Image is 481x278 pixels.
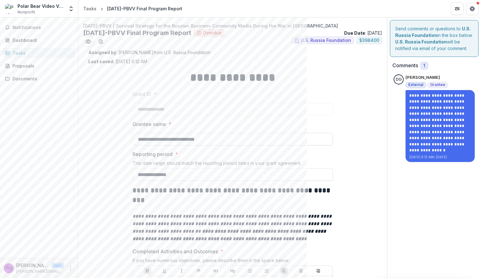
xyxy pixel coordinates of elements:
div: Daria Gromova [396,78,402,82]
span: External [408,83,423,87]
button: Partners [451,3,463,15]
div: Daria Gromova [6,266,12,270]
strong: U.S. Russia Foundation [395,39,447,44]
span: Overdue [203,30,222,36]
button: Heading 2 [229,267,236,275]
p: User [51,263,64,268]
span: U.S. Russia Foundation [301,38,351,43]
div: Polar Bear Video Ventures Inc. [18,3,64,9]
button: Strike [195,267,202,275]
p: [PERSON_NAME] [406,74,440,81]
button: Ordered List [263,267,271,275]
span: $ 398400 [359,38,379,43]
strong: Due Date [344,30,365,36]
h2: Comments [392,63,418,68]
a: Documents [3,73,75,84]
button: Bold [144,267,151,275]
strong: Assigned by [88,50,116,55]
div: Dashboard [13,37,70,43]
p: : [DATE] [344,30,382,36]
div: Send comments or questions to in the box below. will be notified via email of your comment. [390,20,478,57]
p: [DATE] 6:12 AM • [DATE] [409,155,471,159]
button: Get Help [466,3,478,15]
div: If you have numerous objectives, please describe them in the space below. [132,258,333,265]
div: [DATE]-PBVV Final Program Report [107,5,182,12]
button: More [67,265,74,272]
button: Align Left [280,267,288,275]
div: Documents [13,75,70,82]
p: Completed Activities and Outcomes [132,248,218,255]
a: Tasks [3,48,75,58]
p: [PERSON_NAME] [16,262,49,269]
p: Grantee name [132,120,166,128]
span: Notifications [13,25,73,30]
button: Italicize [178,267,185,275]
button: Bullet List [246,267,254,275]
button: Notifications [3,23,75,33]
a: Dashboard [3,35,75,45]
button: Open entity switcher [67,3,75,15]
strong: Last saved: [88,59,114,64]
div: Proposals [13,63,70,69]
a: Proposals [3,61,75,71]
span: 1 [423,63,425,68]
button: Heading 1 [212,267,220,275]
button: download-word-button [96,37,106,47]
div: Tasks [83,5,96,12]
span: Grantee [430,83,445,87]
p: Reporting period [132,150,173,158]
button: Align Center [297,267,305,275]
span: Nonprofit [18,9,35,15]
h2: [DATE]-PBVV Final Program Report [83,29,191,37]
img: Polar Bear Video Ventures Inc. [5,4,15,14]
button: Underline [161,267,168,275]
a: Tasks [81,4,99,13]
nav: breadcrumb [81,4,185,13]
div: This date range should match the reporting period listed in your grant agreement. [132,160,333,168]
button: Preview e32150ef-7028-4329-af56-453505af93f3.pdf [83,37,93,47]
button: Align Right [314,267,322,275]
p: [PERSON_NAME][EMAIL_ADDRESS][DOMAIN_NAME] [16,269,64,274]
div: Tasks [13,50,70,56]
p: Grant ID [132,90,151,98]
p: [DATE] 6:12 AM [88,58,147,65]
p: [DATE]-PBVV | Survival Strategy for the Russian Business Community Media During the War in [GEOGR... [83,23,382,29]
p: : [PERSON_NAME] from U.S. Russia Foundation [88,49,377,56]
